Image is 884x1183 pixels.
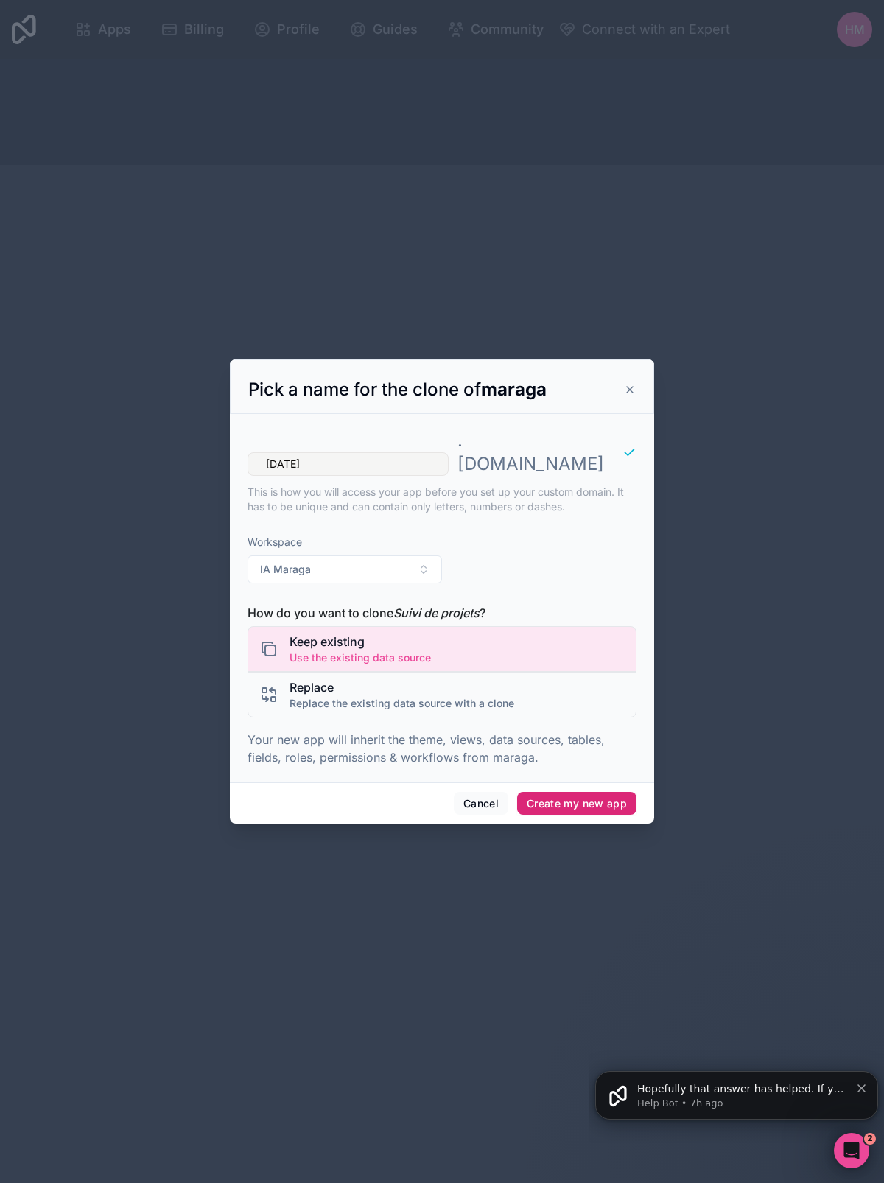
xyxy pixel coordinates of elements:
[290,650,431,665] span: Use the existing data source
[589,1040,884,1143] iframe: Intercom notifications message
[248,535,442,550] span: Workspace
[260,562,311,577] span: IA Maraga
[290,678,514,696] span: Replace
[834,1133,869,1168] iframe: Intercom live chat
[248,485,636,514] p: This is how you will access your app before you set up your custom domain. It has to be unique an...
[248,379,547,400] span: Pick a name for the clone of
[248,731,636,766] p: Your new app will inherit the theme, views, data sources, tables, fields, roles, permissions & wo...
[454,792,508,815] button: Cancel
[290,633,431,650] span: Keep existing
[248,452,449,476] input: app
[457,429,604,476] p: . [DOMAIN_NAME]
[248,555,442,583] button: Select Button
[864,1133,876,1145] span: 2
[248,604,636,622] span: How do you want to clone ?
[393,605,480,620] i: Suivi de projets
[290,696,514,711] span: Replace the existing data source with a clone
[517,792,636,815] button: Create my new app
[481,379,547,400] strong: maraga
